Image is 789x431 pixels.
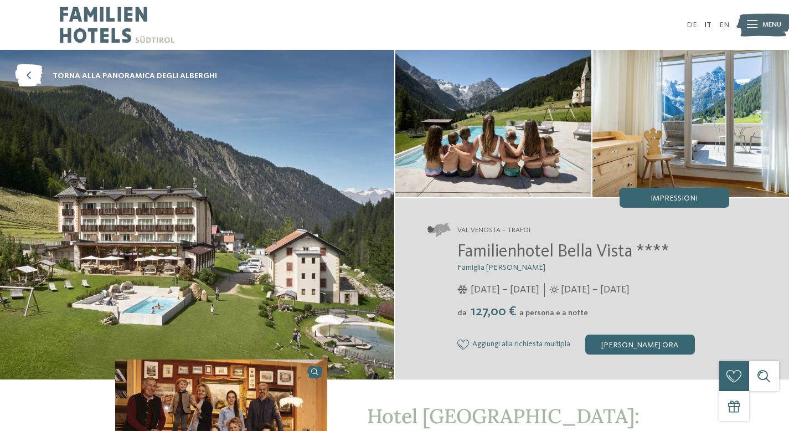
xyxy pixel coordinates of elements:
[457,285,468,294] i: Orari d'apertura inverno
[561,283,630,297] span: [DATE] – [DATE]
[457,225,530,235] span: Val Venosta – Trafoi
[457,243,669,261] span: Familienhotel Bella Vista ****
[651,194,698,202] span: Impressioni
[457,264,545,271] span: Famiglia [PERSON_NAME]
[471,283,539,297] span: [DATE] – [DATE]
[472,340,570,349] span: Aggiungi alla richiesta multipla
[592,50,789,197] img: Il family hotel in Val Venosta nel cuore del Parco Nazionale
[53,70,217,81] span: torna alla panoramica degli alberghi
[762,20,781,30] span: Menu
[704,21,711,29] a: IT
[550,285,559,294] i: Orari d'apertura estate
[519,309,588,317] span: a persona e a notte
[687,21,697,29] a: DE
[585,335,695,355] div: [PERSON_NAME] ora
[395,50,592,197] img: Il family hotel in Val Venosta nel cuore del Parco Nazionale
[719,21,729,29] a: EN
[468,305,518,319] span: 127,00 €
[457,309,467,317] span: da
[15,65,217,88] a: torna alla panoramica degli alberghi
